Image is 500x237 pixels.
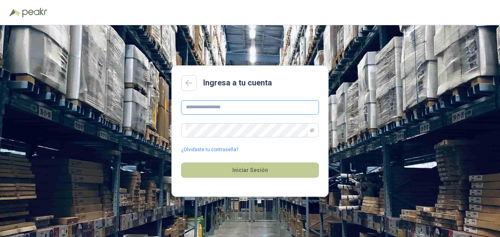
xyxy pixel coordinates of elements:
span: eye-invisible [310,128,314,133]
h2: Ingresa a tu cuenta [203,77,272,89]
img: Peakr [22,8,47,17]
button: Iniciar Sesión [181,163,319,178]
a: ¿Olvidaste tu contraseña? [181,146,238,154]
img: Logo [9,9,20,17]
